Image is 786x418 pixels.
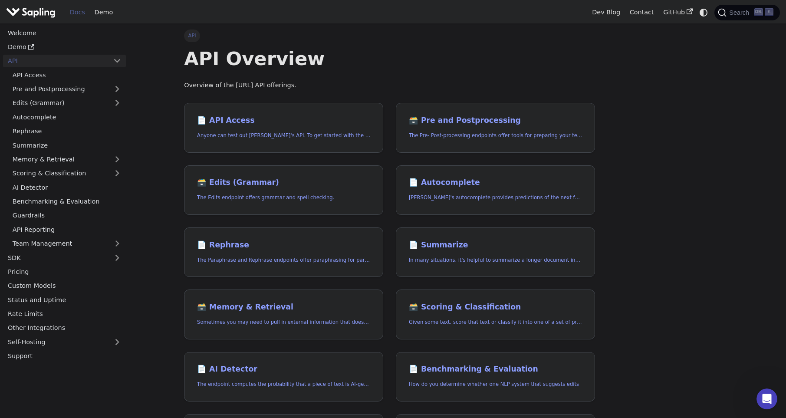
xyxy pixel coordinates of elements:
a: Summarize [8,139,126,151]
a: Pre and Postprocessing [8,83,126,95]
nav: Breadcrumbs [184,30,595,42]
a: 📄️ Benchmarking & EvaluationHow do you determine whether one NLP system that suggests edits [396,352,595,402]
a: 📄️ AI DetectorThe endpoint computes the probability that a piece of text is AI-generated, [184,352,383,402]
p: The endpoint computes the probability that a piece of text is AI-generated, [197,380,370,388]
a: 📄️ Autocomplete[PERSON_NAME]'s autocomplete provides predictions of the next few characters or words [396,165,595,215]
a: 🗃️ Scoring & ClassificationGiven some text, score that text or classify it into one of a set of p... [396,290,595,339]
h2: Edits (Grammar) [197,178,370,188]
a: Rate Limits [3,308,126,320]
a: 🗃️ Memory & RetrievalSometimes you may need to pull in external information that doesn't fit in t... [184,290,383,339]
a: AI Detector [8,181,126,194]
a: Status and Uptime [3,293,126,306]
a: API [3,55,109,67]
p: Anyone can test out Sapling's API. To get started with the API, simply: [197,132,370,140]
p: In many situations, it's helpful to summarize a longer document into a shorter, more easily diges... [409,256,582,264]
a: API Reporting [8,223,126,236]
a: Rephrase [8,125,126,138]
span: Search [727,9,754,16]
button: Search (Ctrl+K) [714,5,779,20]
p: Overview of the [URL] API offerings. [184,80,595,91]
a: GitHub [658,6,697,19]
a: 📄️ API AccessAnyone can test out [PERSON_NAME]'s API. To get started with the API, simply: [184,103,383,153]
a: 📄️ RephraseThe Paraphrase and Rephrase endpoints offer paraphrasing for particular styles. [184,227,383,277]
h2: Scoring & Classification [409,303,582,312]
a: Guardrails [8,209,126,222]
a: Contact [625,6,659,19]
p: Sometimes you may need to pull in external information that doesn't fit in the context size of an... [197,318,370,326]
a: Benchmarking & Evaluation [8,195,126,208]
a: Welcome [3,26,126,39]
h2: API Access [197,116,370,125]
a: Pricing [3,266,126,278]
a: Dev Blog [587,6,625,19]
a: Scoring & Classification [8,167,126,180]
a: Memory & Retrieval [8,153,126,166]
h2: Memory & Retrieval [197,303,370,312]
img: Sapling.ai [6,6,56,19]
h2: Pre and Postprocessing [409,116,582,125]
h2: Rephrase [197,240,370,250]
a: Self-Hosting [3,336,126,348]
a: SDK [3,251,109,264]
a: 🗃️ Pre and PostprocessingThe Pre- Post-processing endpoints offer tools for preparing your text d... [396,103,595,153]
p: How do you determine whether one NLP system that suggests edits [409,380,582,388]
p: The Edits endpoint offers grammar and spell checking. [197,194,370,202]
a: Edits (Grammar) [8,97,126,109]
h1: API Overview [184,47,595,70]
a: Support [3,350,126,362]
a: Sapling.ai [6,6,59,19]
h2: AI Detector [197,365,370,374]
a: Autocomplete [8,111,126,123]
a: Demo [90,6,118,19]
a: Demo [3,41,126,53]
p: The Pre- Post-processing endpoints offer tools for preparing your text data for ingestation as we... [409,132,582,140]
a: API Access [8,69,126,81]
a: Other Integrations [3,322,126,334]
p: The Paraphrase and Rephrase endpoints offer paraphrasing for particular styles. [197,256,370,264]
a: 🗃️ Edits (Grammar)The Edits endpoint offers grammar and spell checking. [184,165,383,215]
h2: Autocomplete [409,178,582,188]
button: Collapse sidebar category 'API' [109,55,126,67]
h2: Benchmarking & Evaluation [409,365,582,374]
h2: Summarize [409,240,582,250]
button: Switch between dark and light mode (currently system mode) [697,6,710,19]
p: Sapling's autocomplete provides predictions of the next few characters or words [409,194,582,202]
p: Given some text, score that text or classify it into one of a set of pre-specified categories. [409,318,582,326]
a: Docs [65,6,90,19]
iframe: Intercom live chat [756,388,777,409]
button: Expand sidebar category 'SDK' [109,251,126,264]
a: Team Management [8,237,126,250]
a: Custom Models [3,280,126,292]
a: 📄️ SummarizeIn many situations, it's helpful to summarize a longer document into a shorter, more ... [396,227,595,277]
kbd: K [765,8,773,16]
span: API [184,30,200,42]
